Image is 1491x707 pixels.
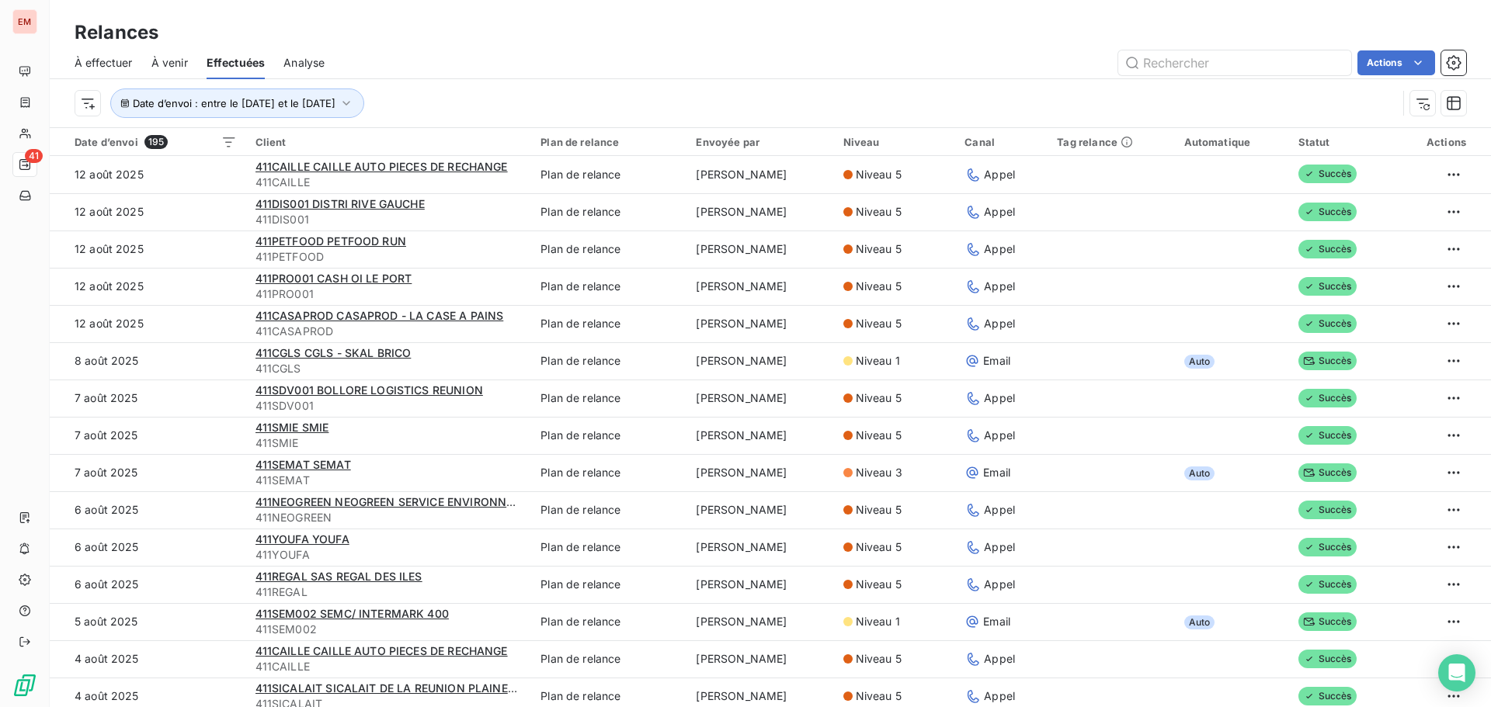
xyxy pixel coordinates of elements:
button: Actions [1357,50,1435,75]
span: Email [983,353,1010,369]
span: Niveau 5 [856,241,902,257]
span: Succès [1298,165,1357,183]
span: Succès [1298,389,1357,407]
span: 411DIS001 DISTRI RIVE GAUCHE [255,197,425,210]
td: Plan de relance [531,193,686,230]
span: Niveau 5 [856,316,902,331]
td: [PERSON_NAME] [686,193,833,230]
span: Succès [1298,612,1357,631]
span: Appel [984,167,1015,182]
span: 41 [25,149,43,163]
span: 195 [144,135,168,149]
span: Appel [984,688,1015,704]
td: [PERSON_NAME] [686,342,833,379]
span: 411CAILLE [255,175,523,190]
span: 411REGAL [255,584,523,600]
div: Actions [1401,136,1466,148]
span: 411SEMAT [255,473,523,488]
td: 4 août 2025 [50,640,246,678]
span: 411CGLS CGLS - SKAL BRICO [255,346,412,359]
td: 6 août 2025 [50,566,246,603]
div: Tag relance [1057,136,1165,148]
span: 411NEOGREEN [255,510,523,525]
span: Succès [1298,314,1357,333]
span: Succès [1298,277,1357,296]
td: 12 août 2025 [50,193,246,230]
span: 411YOUFA [255,547,523,563]
td: Plan de relance [531,156,686,193]
span: 411PETFOOD [255,249,523,265]
span: Niveau 5 [856,539,902,555]
div: Automatique [1184,136,1280,148]
div: Envoyée par [696,136,824,148]
h3: Relances [75,19,158,47]
td: Plan de relance [531,454,686,491]
td: 12 août 2025 [50,268,246,305]
span: 411CAILLE CAILLE AUTO PIECES DE RECHANGE [255,644,508,657]
td: 6 août 2025 [50,529,246,566]
td: [PERSON_NAME] [686,268,833,305]
span: Niveau 1 [856,353,900,369]
span: Succès [1298,240,1357,258]
div: Statut [1298,136,1383,148]
td: 7 août 2025 [50,379,246,417]
td: 8 août 2025 [50,342,246,379]
td: [PERSON_NAME] [686,305,833,342]
td: [PERSON_NAME] [686,529,833,566]
span: 411PRO001 CASH OI LE PORT [255,272,412,285]
span: 411CASAPROD CASAPROD - LA CASE A PAINS [255,309,504,322]
span: Effectuées [207,55,266,71]
div: EM [12,9,37,34]
span: Niveau 1 [856,614,900,629]
span: Appel [984,577,1015,592]
span: 411CASAPROD [255,324,523,339]
td: 12 août 2025 [50,305,246,342]
span: Appel [984,279,1015,294]
span: Email [983,614,1010,629]
span: Succès [1298,203,1357,221]
span: Niveau 5 [856,651,902,667]
span: Appel [984,390,1015,406]
td: [PERSON_NAME] [686,417,833,454]
span: 411SEM002 [255,622,523,637]
td: 7 août 2025 [50,454,246,491]
td: [PERSON_NAME] [686,156,833,193]
span: Niveau 5 [856,688,902,704]
td: Plan de relance [531,305,686,342]
span: Niveau 5 [856,502,902,518]
span: 411SMIE SMIE [255,421,329,434]
span: Niveau 5 [856,428,902,443]
td: [PERSON_NAME] [686,230,833,268]
span: Date d’envoi : entre le [DATE] et le [DATE] [133,97,335,109]
span: Succès [1298,687,1357,705]
span: 411CAILLE [255,659,523,674]
span: Appel [984,204,1015,220]
span: 411PETFOOD PETFOOD RUN [255,234,406,248]
span: Appel [984,428,1015,443]
td: [PERSON_NAME] [686,454,833,491]
span: Appel [984,241,1015,257]
td: Plan de relance [531,342,686,379]
input: Rechercher [1118,50,1351,75]
span: 411SMIE [255,435,523,451]
span: À effectuer [75,55,133,71]
div: Open Intercom Messenger [1438,654,1475,691]
span: 411PRO001 [255,286,523,302]
td: 7 août 2025 [50,417,246,454]
span: Niveau 3 [856,465,902,480]
span: 411CAILLE CAILLE AUTO PIECES DE RECHANGE [255,160,508,173]
td: Plan de relance [531,640,686,678]
span: Appel [984,316,1015,331]
span: Auto [1184,466,1215,480]
span: 411CGLS [255,361,523,376]
span: Niveau 5 [856,167,902,182]
span: Niveau 5 [856,390,902,406]
td: [PERSON_NAME] [686,640,833,678]
td: 6 août 2025 [50,491,246,529]
span: Succès [1298,352,1357,370]
div: Niveau [843,136,947,148]
span: 411SEMAT SEMAT [255,458,351,471]
span: Appel [984,539,1015,555]
div: Canal [964,136,1038,148]
span: Appel [984,651,1015,667]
